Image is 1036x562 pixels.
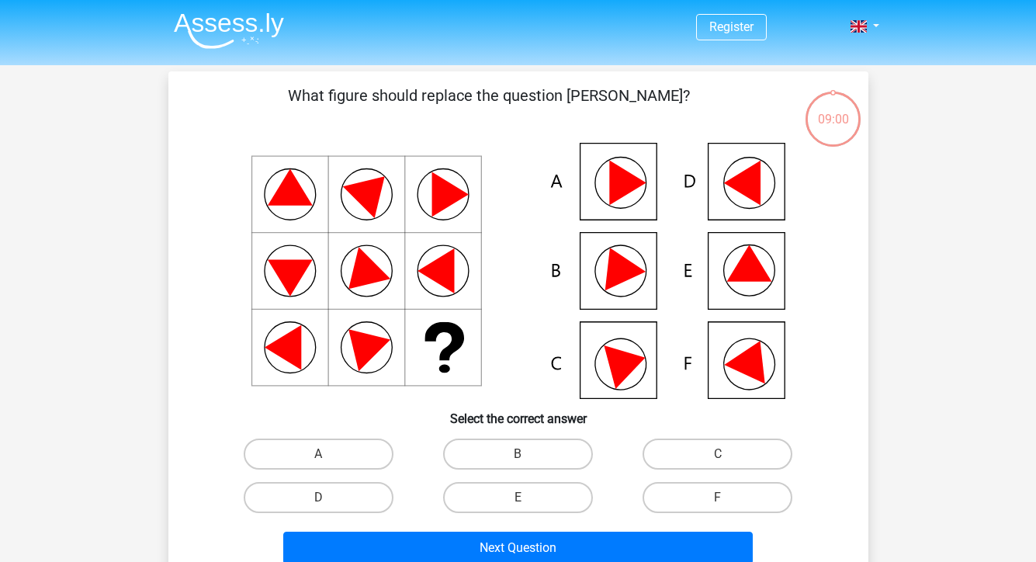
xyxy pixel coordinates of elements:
[643,482,792,513] label: F
[244,439,393,470] label: A
[193,84,785,130] p: What figure should replace the question [PERSON_NAME]?
[244,482,393,513] label: D
[804,90,862,129] div: 09:00
[174,12,284,49] img: Assessly
[193,399,844,426] h6: Select the correct answer
[709,19,754,34] a: Register
[643,439,792,470] label: C
[443,482,593,513] label: E
[443,439,593,470] label: B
